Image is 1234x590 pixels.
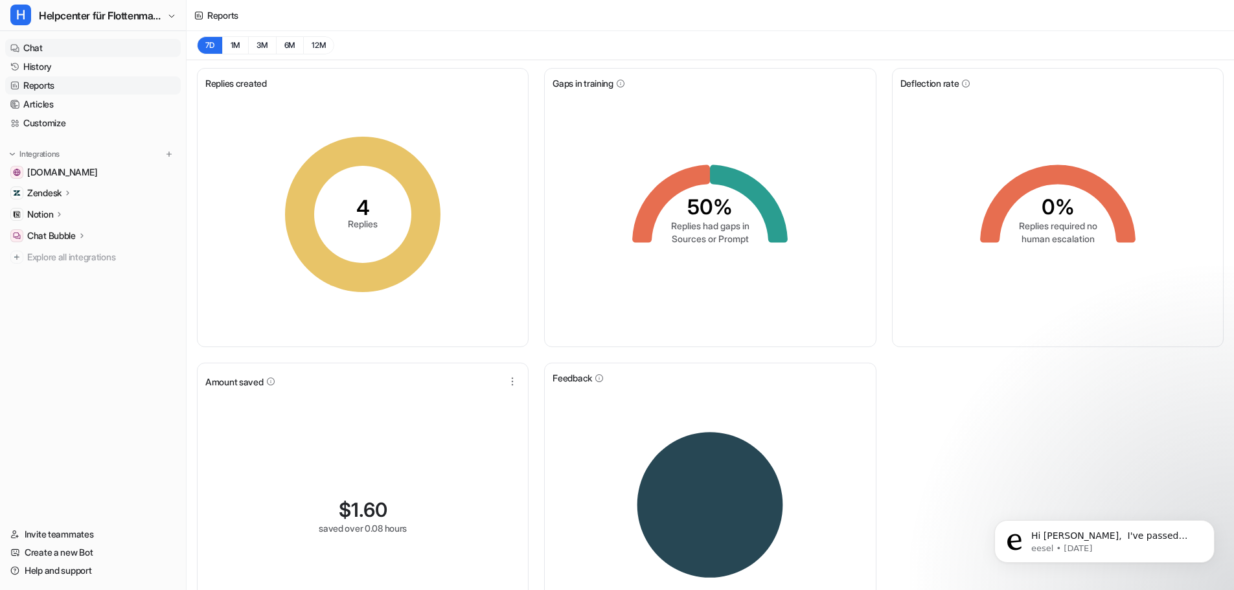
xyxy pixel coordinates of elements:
[222,36,249,54] button: 1M
[10,251,23,264] img: explore all integrations
[5,58,181,76] a: History
[5,543,181,562] a: Create a new Bot
[671,220,749,231] tspan: Replies had gaps in
[13,210,21,218] img: Notion
[5,148,63,161] button: Integrations
[27,229,76,242] p: Chat Bubble
[5,562,181,580] a: Help and support
[356,195,370,220] tspan: 4
[5,114,181,132] a: Customize
[13,168,21,176] img: dagoexpress.com
[10,5,31,25] span: H
[5,76,181,95] a: Reports
[1021,233,1094,244] tspan: human escalation
[1041,194,1074,220] tspan: 0%
[5,163,181,181] a: dagoexpress.com[DOMAIN_NAME]
[27,166,97,179] span: [DOMAIN_NAME]
[348,218,378,229] tspan: Replies
[205,375,264,389] span: Amount saved
[197,36,222,54] button: 7D
[687,194,733,220] tspan: 50%
[5,248,181,266] a: Explore all integrations
[303,36,334,54] button: 12M
[8,150,17,159] img: expand menu
[39,6,164,25] span: Helpcenter für Flottenmanager (CarrierHub)
[319,521,407,535] div: saved over 0.08 hours
[13,232,21,240] img: Chat Bubble
[5,39,181,57] a: Chat
[339,498,387,521] div: $
[19,149,60,159] p: Integrations
[900,76,959,90] span: Deflection rate
[248,36,276,54] button: 3M
[27,208,53,221] p: Notion
[351,498,387,521] span: 1.60
[1018,220,1097,231] tspan: Replies required no
[672,233,749,244] tspan: Sources or Prompt
[553,371,592,385] span: Feedback
[975,493,1234,584] iframe: Intercom notifications message
[207,8,238,22] div: Reports
[553,76,613,90] span: Gaps in training
[13,189,21,197] img: Zendesk
[5,95,181,113] a: Articles
[205,76,267,90] span: Replies created
[276,36,304,54] button: 6M
[5,525,181,543] a: Invite teammates
[165,150,174,159] img: menu_add.svg
[27,187,62,199] p: Zendesk
[27,247,176,267] span: Explore all integrations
